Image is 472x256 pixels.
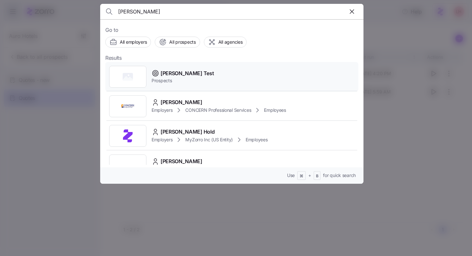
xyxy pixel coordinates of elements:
[105,37,151,48] button: All employers
[169,39,196,45] span: All prospects
[161,69,214,77] span: [PERSON_NAME] Test
[264,107,286,113] span: Employees
[161,157,202,165] span: [PERSON_NAME]
[218,39,243,45] span: All agencies
[246,137,267,143] span: Employees
[155,37,200,48] button: All prospects
[308,172,311,179] span: +
[316,173,319,179] span: B
[121,100,134,113] img: Employer logo
[185,107,251,113] span: CONCERN Professional Services
[185,137,233,143] span: MyZorro Inc (US Entity)
[161,98,202,106] span: [PERSON_NAME]
[287,172,295,179] span: Use
[105,26,358,34] span: Go to
[161,128,214,136] span: [PERSON_NAME] Hold
[121,129,134,142] img: Employer logo
[204,37,247,48] button: All agencies
[300,173,303,179] span: ⌘
[152,107,172,113] span: Employers
[120,39,147,45] span: All employers
[152,77,214,84] span: Prospects
[105,54,122,62] span: Results
[323,172,356,179] span: for quick search
[152,137,172,143] span: Employers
